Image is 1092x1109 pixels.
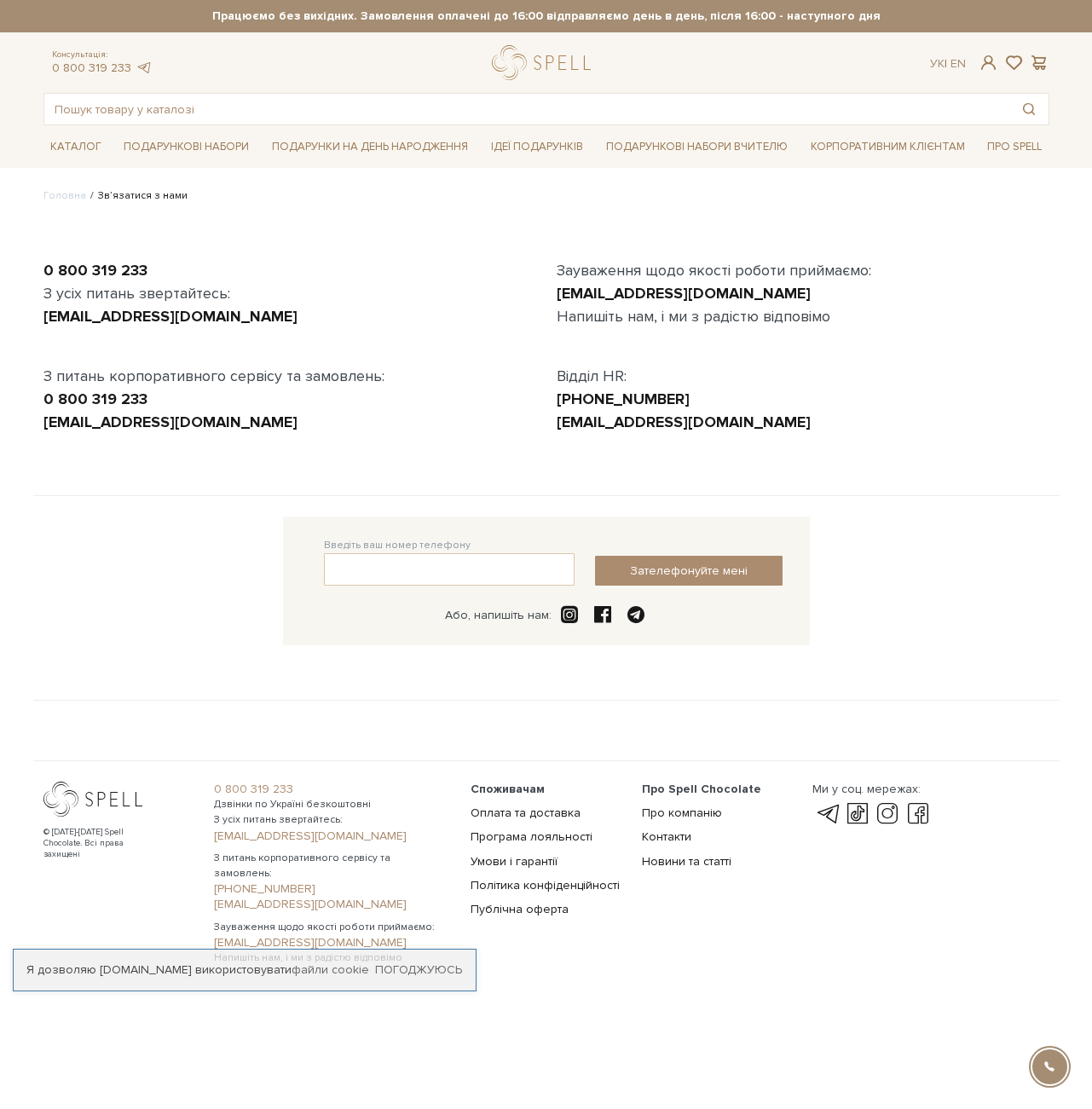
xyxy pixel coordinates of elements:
[43,9,1049,24] strong: Працюємо без вихідних. Замовлення оплачені до 16:00 відправляємо день в день, після 16:00 - насту...
[471,902,569,916] a: Публічна оферта
[214,829,450,844] a: [EMAIL_ADDRESS][DOMAIN_NAME]
[1009,94,1049,124] button: Пошук товару у каталозі
[945,56,947,71] span: |
[14,962,476,978] div: Я дозволяю [DOMAIN_NAME] використовувати
[214,897,450,912] a: [EMAIL_ADDRESS][DOMAIN_NAME]
[804,134,972,160] a: Корпоративним клієнтам
[52,49,153,61] span: Консультація:
[950,56,966,71] a: En
[642,806,722,820] a: Про компанію
[471,854,558,869] a: Умови і гарантії
[471,806,581,820] a: Оплата та доставка
[214,920,450,935] span: Зауваження щодо якості роботи приймаємо:
[43,827,159,860] div: © [DATE]-[DATE] Spell Chocolate. Всі права захищені
[843,804,872,824] a: tik-tok
[930,56,966,72] div: Ук
[445,608,552,623] div: Або, напишіть нам:
[980,134,1049,160] a: Про Spell
[642,829,691,844] a: Контакти
[43,189,86,202] a: Головна
[324,538,471,553] label: Введіть ваш номер телефону
[43,307,298,326] a: [EMAIL_ADDRESS][DOMAIN_NAME]
[136,61,153,75] a: telegram
[43,413,298,431] a: [EMAIL_ADDRESS][DOMAIN_NAME]
[557,413,811,431] a: [EMAIL_ADDRESS][DOMAIN_NAME]
[471,782,545,796] span: Споживачам
[642,854,731,869] a: Новини та статті
[557,390,690,408] a: [PHONE_NUMBER]
[873,804,902,824] a: instagram
[471,878,620,892] a: Політика конфіденційності
[599,132,794,161] a: Подарункові набори Вчителю
[33,259,546,434] div: З усіх питань звертайтесь: З питань корпоративного сервісу та замовлень:
[557,284,811,303] a: [EMAIL_ADDRESS][DOMAIN_NAME]
[214,782,450,797] a: 0 800 319 233
[292,962,369,977] a: файли cookie
[86,188,188,204] li: Зв’язатися з нами
[812,804,841,824] a: telegram
[43,390,147,408] a: 0 800 319 233
[484,134,590,160] a: Ідеї подарунків
[375,962,462,978] a: Погоджуюсь
[595,556,783,586] button: Зателефонуйте мені
[214,935,450,950] a: [EMAIL_ADDRESS][DOMAIN_NAME]
[265,134,475,160] a: Подарунки на День народження
[214,812,450,828] span: З усіх питань звертайтесь:
[214,797,450,812] span: Дзвінки по Україні безкоштовні
[546,259,1060,434] div: Зауваження щодо якості роботи приймаємо: Напишіть нам, і ми з радістю відповімо Відділ HR:
[52,61,131,75] a: 0 800 319 233
[43,134,108,160] a: Каталог
[642,782,761,796] span: Про Spell Chocolate
[44,94,1009,124] input: Пошук товару у каталозі
[214,881,450,897] a: [PHONE_NUMBER]
[812,782,932,797] div: Ми у соц. мережах:
[214,851,450,881] span: З питань корпоративного сервісу та замовлень:
[43,261,147,280] a: 0 800 319 233
[904,804,933,824] a: facebook
[117,134,256,160] a: Подарункові набори
[471,829,592,844] a: Програма лояльності
[492,45,598,80] a: logo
